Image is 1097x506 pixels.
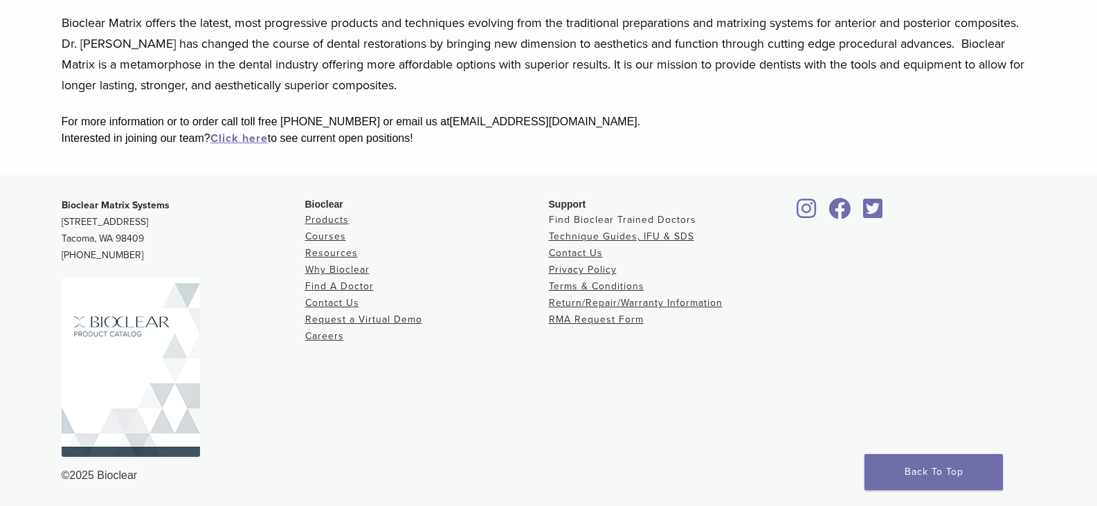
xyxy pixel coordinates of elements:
[305,214,349,226] a: Products
[305,314,422,325] a: Request a Virtual Demo
[549,297,723,309] a: Return/Repair/Warranty Information
[859,206,888,220] a: Bioclear
[305,297,359,309] a: Contact Us
[62,197,305,264] p: [STREET_ADDRESS] Tacoma, WA 98409 [PHONE_NUMBER]
[62,199,170,211] strong: Bioclear Matrix Systems
[305,280,374,292] a: Find A Doctor
[549,214,696,226] a: Find Bioclear Trained Doctors
[62,278,200,457] img: Bioclear
[549,231,694,242] a: Technique Guides, IFU & SDS
[824,206,856,220] a: Bioclear
[62,467,1036,484] div: ©2025 Bioclear
[549,264,617,275] a: Privacy Policy
[305,247,358,259] a: Resources
[305,199,343,210] span: Bioclear
[549,314,644,325] a: RMA Request Form
[305,264,370,275] a: Why Bioclear
[62,12,1036,96] p: Bioclear Matrix offers the latest, most progressive products and techniques evolving from the tra...
[792,206,822,220] a: Bioclear
[549,199,586,210] span: Support
[549,247,603,259] a: Contact Us
[62,114,1036,130] div: For more information or to order call toll free [PHONE_NUMBER] or email us at [EMAIL_ADDRESS][DOM...
[210,132,268,145] a: Click here
[305,330,344,342] a: Careers
[62,130,1036,147] div: Interested in joining our team? to see current open positions!
[864,454,1003,490] a: Back To Top
[305,231,346,242] a: Courses
[549,280,644,292] a: Terms & Conditions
